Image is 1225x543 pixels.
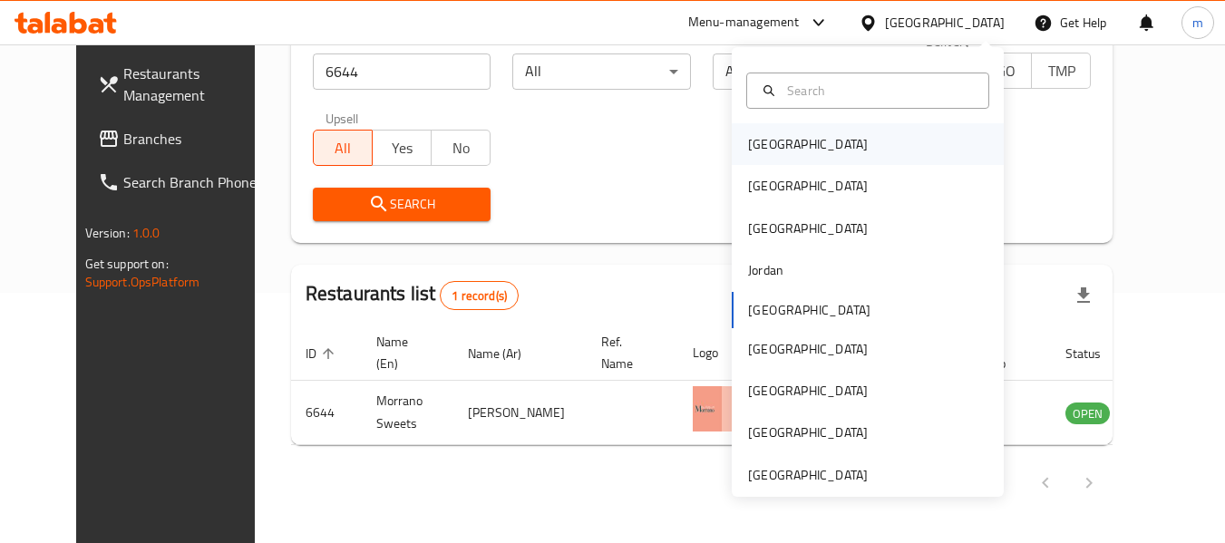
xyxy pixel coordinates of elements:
[380,135,424,161] span: Yes
[326,112,359,124] label: Upsell
[85,221,130,245] span: Version:
[748,176,868,196] div: [GEOGRAPHIC_DATA]
[512,53,691,90] div: All
[468,343,545,364] span: Name (Ar)
[678,325,760,381] th: Logo
[748,339,868,359] div: [GEOGRAPHIC_DATA]
[83,52,281,117] a: Restaurants Management
[291,381,362,445] td: 6644
[1192,13,1203,33] span: m
[431,130,491,166] button: No
[123,171,267,193] span: Search Branch Phone
[748,422,868,442] div: [GEOGRAPHIC_DATA]
[362,381,453,445] td: Morrano Sweets
[306,280,519,310] h2: Restaurants list
[748,134,868,154] div: [GEOGRAPHIC_DATA]
[313,53,491,90] input: Search for restaurant name or ID..
[439,135,483,161] span: No
[453,381,587,445] td: [PERSON_NAME]
[83,160,281,204] a: Search Branch Phone
[885,13,1005,33] div: [GEOGRAPHIC_DATA]
[306,343,340,364] span: ID
[748,381,868,401] div: [GEOGRAPHIC_DATA]
[1065,403,1110,424] span: OPEN
[748,218,868,238] div: [GEOGRAPHIC_DATA]
[85,270,200,294] a: Support.OpsPlatform
[313,130,373,166] button: All
[132,221,160,245] span: 1.0.0
[1065,343,1124,364] span: Status
[321,135,365,161] span: All
[441,287,518,305] span: 1 record(s)
[748,465,868,485] div: [GEOGRAPHIC_DATA]
[83,117,281,160] a: Branches
[780,81,977,101] input: Search
[327,193,477,216] span: Search
[601,331,656,374] span: Ref. Name
[1031,53,1091,89] button: TMP
[688,12,800,34] div: Menu-management
[372,130,432,166] button: Yes
[693,386,738,431] img: Morrano Sweets
[123,128,267,150] span: Branches
[85,252,169,276] span: Get support on:
[748,260,783,280] div: Jordan
[376,331,432,374] span: Name (En)
[713,53,891,90] div: All
[291,325,1209,445] table: enhanced table
[313,188,491,221] button: Search
[123,63,267,106] span: Restaurants Management
[1062,274,1105,317] div: Export file
[1039,58,1084,84] span: TMP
